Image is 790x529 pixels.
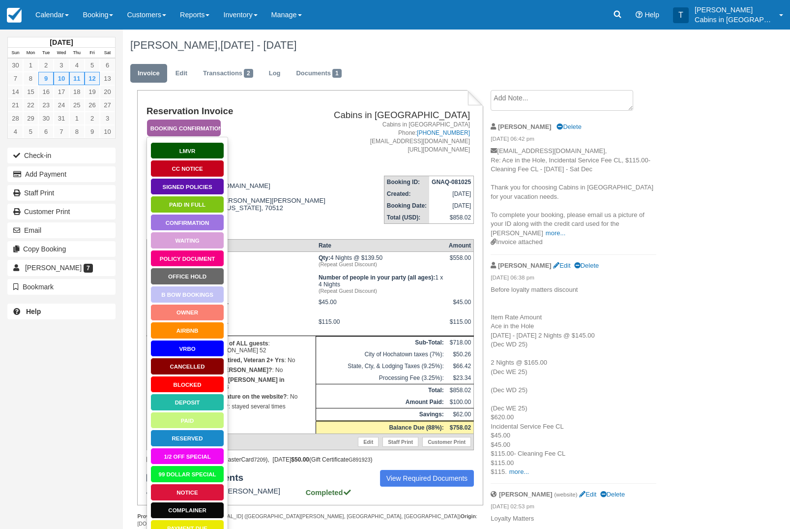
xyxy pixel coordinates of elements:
[498,262,552,269] strong: [PERSON_NAME]
[554,491,577,498] small: (website)
[150,250,224,267] a: Policy Document
[8,72,23,85] a: 7
[449,254,471,269] div: $558.00
[85,98,100,112] a: 26
[8,98,23,112] a: 21
[149,355,313,365] p: : No
[146,251,316,296] td: [DATE] - [DATE]
[316,251,446,296] td: 4 Nights @ $139.50 1 x 4 Nights
[100,125,115,138] a: 10
[38,112,54,125] a: 30
[149,392,313,402] p: : No
[85,125,100,138] a: 9
[146,175,328,231] div: [EMAIL_ADDRESS][DOMAIN_NAME] [STREET_ADDRESS][PERSON_NAME][PERSON_NAME] [GEOGRAPHIC_DATA], [US_ST...
[358,437,379,447] a: Edit
[130,64,167,83] a: Invoice
[316,396,446,408] th: Amount Paid:
[446,336,474,348] td: $718.00
[85,112,100,125] a: 2
[7,8,22,23] img: checkfront-main-nav-mini-logo.png
[429,200,474,212] td: [DATE]
[38,59,54,72] a: 2
[149,402,313,411] p: : stayed several times
[349,457,370,463] small: G891923
[574,262,599,269] a: Delete
[316,316,446,336] td: $115.00
[69,59,85,72] a: 4
[316,372,446,384] td: Processing Fee (3.25%):
[150,358,224,375] a: Cancelled
[54,59,69,72] a: 3
[149,375,313,392] p: : Yes
[319,254,330,261] strong: Qty
[146,239,316,251] th: Item
[316,239,446,251] th: Rate
[254,457,266,463] small: 7209
[23,98,38,112] a: 22
[429,212,474,224] td: $858.02
[461,513,476,519] strong: Origin
[150,160,224,177] a: CC Notice
[579,491,596,498] a: Edit
[316,336,446,348] th: Sub-Total:
[69,125,85,138] a: 8
[150,430,224,447] a: Reserved
[384,188,429,200] th: Created:
[553,262,570,269] a: Edit
[100,48,115,59] th: Sat
[196,64,261,83] a: Transactions2
[69,112,85,125] a: 1
[446,348,474,360] td: $50.26
[289,64,349,83] a: Documents1
[150,412,224,429] a: Paid
[150,178,224,195] a: Signed Policies
[556,123,581,130] a: Delete
[600,491,625,498] a: Delete
[38,85,54,98] a: 16
[150,484,224,501] a: Notice
[150,394,224,411] a: Deposit
[149,339,313,355] p: : [PERSON_NAME] 51, [PERSON_NAME] 52
[85,85,100,98] a: 19
[316,360,446,372] td: State, Cty, & Lodging Taxes (9.25%):
[50,38,73,46] strong: [DATE]
[7,185,116,201] a: Staff Print
[38,48,54,59] th: Tue
[54,125,69,138] a: 7
[7,148,116,163] button: Check-in
[262,64,288,83] a: Log
[69,72,85,85] a: 11
[25,264,82,272] span: [PERSON_NAME]
[244,69,253,78] span: 2
[220,39,296,51] span: [DATE] - [DATE]
[319,288,444,294] em: (Repeat Guest Discount)
[85,48,100,59] th: Fri
[26,308,41,315] b: Help
[23,85,38,98] a: 15
[316,408,446,421] th: Savings:
[384,176,429,188] th: Booking ID:
[168,64,195,83] a: Edit
[149,365,313,375] p: : No
[491,147,656,238] p: [EMAIL_ADDRESS][DOMAIN_NAME], Re: Ace in the Hole, Incidental Service Fee CL, $115.00- Cleaning F...
[150,142,224,159] a: LMVR
[8,125,23,138] a: 4
[380,470,474,487] a: View Required Documents
[7,204,116,219] a: Customer Print
[150,466,224,483] a: 99 Dollar Special
[316,348,446,360] td: City of Hochatown taxes (7%):
[150,196,224,213] a: Paid in Full
[7,241,116,257] button: Copy Booking
[384,200,429,212] th: Booking Date:
[382,437,418,447] a: Staff Print
[69,85,85,98] a: 18
[38,125,54,138] a: 6
[85,72,100,85] a: 12
[319,261,444,267] em: (Repeat Guest Discount)
[332,121,470,155] address: Cabins in [GEOGRAPHIC_DATA] Phone: [EMAIL_ADDRESS][DOMAIN_NAME] [URL][DOMAIN_NAME]
[7,260,116,276] a: [PERSON_NAME] 7
[150,502,224,519] a: Complainer
[84,264,93,273] span: 7
[316,384,446,396] th: Total:
[146,456,474,463] div: : [DATE] (MasterCard ), [DATE] (Gift Certificate )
